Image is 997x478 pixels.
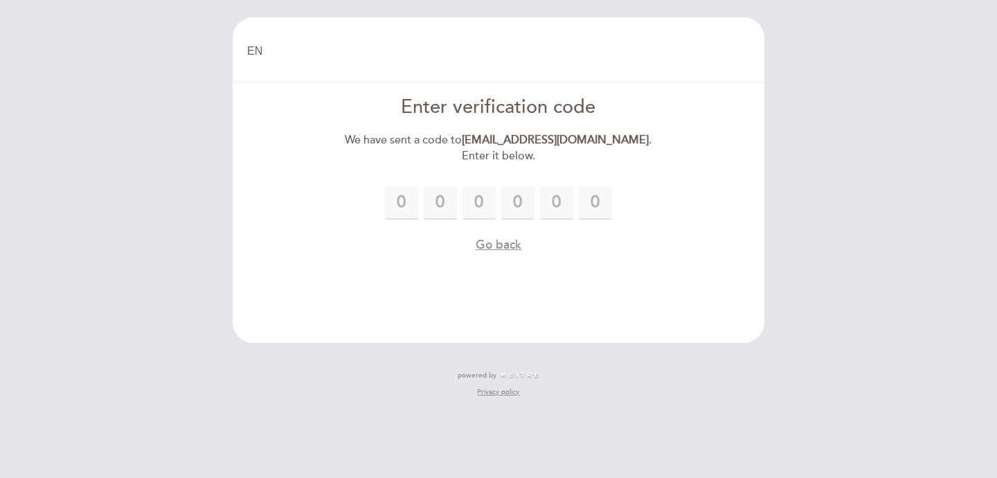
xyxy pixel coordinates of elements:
[424,186,457,220] input: 0
[340,132,658,164] div: We have sent a code to . Enter it below.
[340,94,658,121] div: Enter verification code
[458,371,496,380] span: powered by
[462,133,649,147] strong: [EMAIL_ADDRESS][DOMAIN_NAME]
[477,387,519,397] a: Privacy policy
[462,186,496,220] input: 0
[385,186,418,220] input: 0
[476,236,521,254] button: Go back
[501,186,535,220] input: 0
[500,372,539,379] img: MEITRE
[579,186,612,220] input: 0
[458,371,539,380] a: powered by
[540,186,573,220] input: 0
